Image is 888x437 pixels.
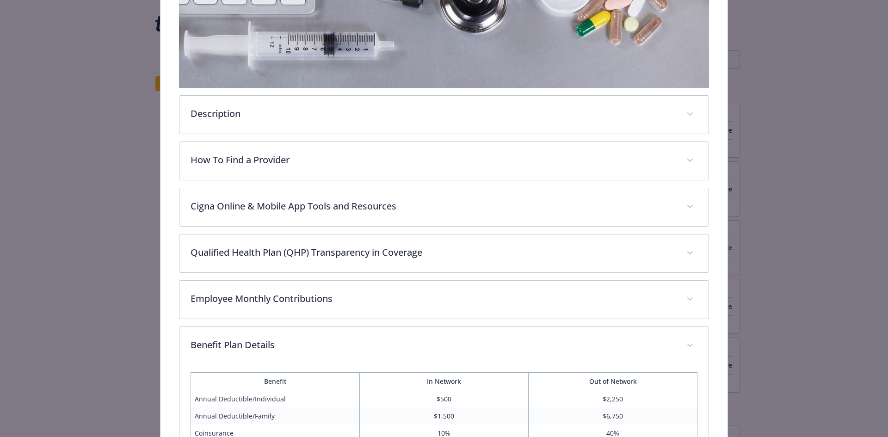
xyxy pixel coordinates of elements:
[179,96,709,134] div: Description
[179,281,709,319] div: Employee Monthly Contributions
[191,373,359,390] th: Benefit
[179,327,709,365] div: Benefit Plan Details
[529,373,697,390] th: Out of Network
[529,407,697,425] td: $6,750
[529,390,697,408] td: $2,250
[191,153,676,167] p: How To Find a Provider
[191,390,359,408] td: Annual Deductible/Individual
[179,188,709,226] div: Cigna Online & Mobile App Tools and Resources
[179,234,709,272] div: Qualified Health Plan (QHP) Transparency in Coverage
[191,107,676,121] p: Description
[359,390,528,408] td: $500
[191,292,676,306] p: Employee Monthly Contributions
[179,142,709,180] div: How To Find a Provider
[191,407,359,425] td: Annual Deductible/Family
[359,407,528,425] td: $1,500
[191,199,676,213] p: Cigna Online & Mobile App Tools and Resources
[191,338,676,352] p: Benefit Plan Details
[191,246,676,259] p: Qualified Health Plan (QHP) Transparency in Coverage
[359,373,528,390] th: In Network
